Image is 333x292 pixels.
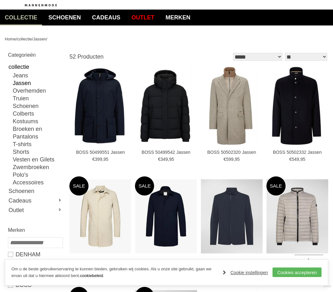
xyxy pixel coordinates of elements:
a: Truien [13,95,62,102]
span: 95 [301,157,306,162]
img: PROFUOMO Ppuu10011a collectie [135,179,197,253]
a: Accessoires [13,179,62,186]
a: Broeken en Pantalons [13,125,62,140]
a: T-shirts [13,140,62,148]
a: Colberts [13,110,62,118]
a: Schoenen [8,186,62,196]
a: Schoenen [13,102,62,110]
a: Cadeaus [87,10,125,25]
a: Jassen [33,37,46,41]
a: Polo's [13,171,62,179]
img: BOSS 50502320 Jassen [204,66,258,146]
p: Om u de beste gebruikerservaring te kunnen bieden, gebruiken wij cookies. Als u onze site gebruik... [11,266,216,279]
a: Kostuums [13,118,62,125]
span: € [223,157,226,162]
span: 95 [235,157,240,162]
a: DENHAM [8,251,62,258]
span: 52 Producten [69,53,103,60]
img: PEUTEREY Peu4756-01181850 Jassen [201,179,263,253]
span: , [233,157,235,162]
a: Vesten en Gilets [13,156,62,163]
img: PEUTEREY Peu4272-01181535 Jassen [266,179,328,253]
a: collectie [8,62,62,72]
a: Jassen [13,79,62,87]
h2: Categorieën [8,51,62,59]
a: Home [5,37,16,41]
img: BOSS 50499551 Jassen [73,66,126,146]
a: Schoenen [44,10,86,25]
span: 549 [292,157,299,162]
span: / [46,37,47,41]
a: Outlet [127,10,159,25]
a: Shorts [13,148,62,156]
span: € [289,157,292,162]
a: Duno [8,258,62,266]
span: / [32,37,33,41]
a: Cadeaus [8,196,62,205]
span: € [158,157,160,162]
span: 95 [103,157,109,162]
a: Overhemden [13,87,62,95]
a: Outlet [8,205,62,215]
h2: Merken [8,226,62,234]
a: BOSS 50499542 Jassen [138,149,195,155]
a: Terug naar boven [294,255,323,283]
span: 399 [95,157,102,162]
a: Cookie instellingen [223,268,268,277]
span: , [102,157,103,162]
img: BOSS 50499542 Jassen [139,66,192,146]
img: PROFUOMO Ppuu10011b collectie [69,179,131,253]
img: BOSS 50502332 Jassen [270,66,323,146]
a: Cookies accepteren [273,267,322,277]
span: 349 [160,157,168,162]
a: Zwembroeken [13,163,62,171]
a: cookiebeleid [80,273,103,278]
a: Jeans [13,72,62,79]
span: , [299,157,301,162]
a: BOSS 50502320 Jassen [203,149,260,155]
span: 95 [169,157,174,162]
span: 599 [226,157,233,162]
a: BOSS 50502332 Jassen [269,149,326,155]
span: , [168,157,169,162]
span: / [16,37,17,41]
span: € [92,157,95,162]
a: collectie [17,37,32,41]
a: BOSS 50499551 Jassen [72,149,129,155]
a: Merken [161,10,195,25]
